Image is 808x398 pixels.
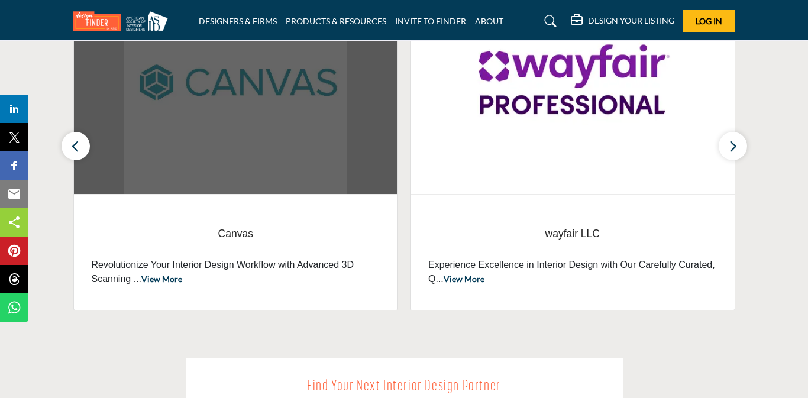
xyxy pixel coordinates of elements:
[73,11,174,31] img: Site Logo
[571,14,674,28] div: DESIGN YOUR LISTING
[141,274,182,284] a: View More
[696,16,722,26] span: Log In
[428,226,717,241] span: wayfair LLC
[395,16,466,26] a: INVITE TO FINDER
[588,15,674,26] h5: DESIGN YOUR LISTING
[199,16,277,26] a: DESIGNERS & FIRMS
[92,258,380,286] p: Revolutionize Your Interior Design Workflow with Advanced 3D Scanning ...
[428,258,717,286] p: Experience Excellence in Interior Design with Our Carefully Curated, Q...
[428,218,717,250] a: wayfair LLC
[444,274,484,284] a: View More
[475,16,503,26] a: ABOUT
[92,226,380,241] span: Canvas
[212,376,596,398] h2: Find Your Next Interior Design Partner
[683,10,735,32] button: Log In
[533,12,564,31] a: Search
[286,16,386,26] a: PRODUCTS & RESOURCES
[92,218,380,250] a: Canvas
